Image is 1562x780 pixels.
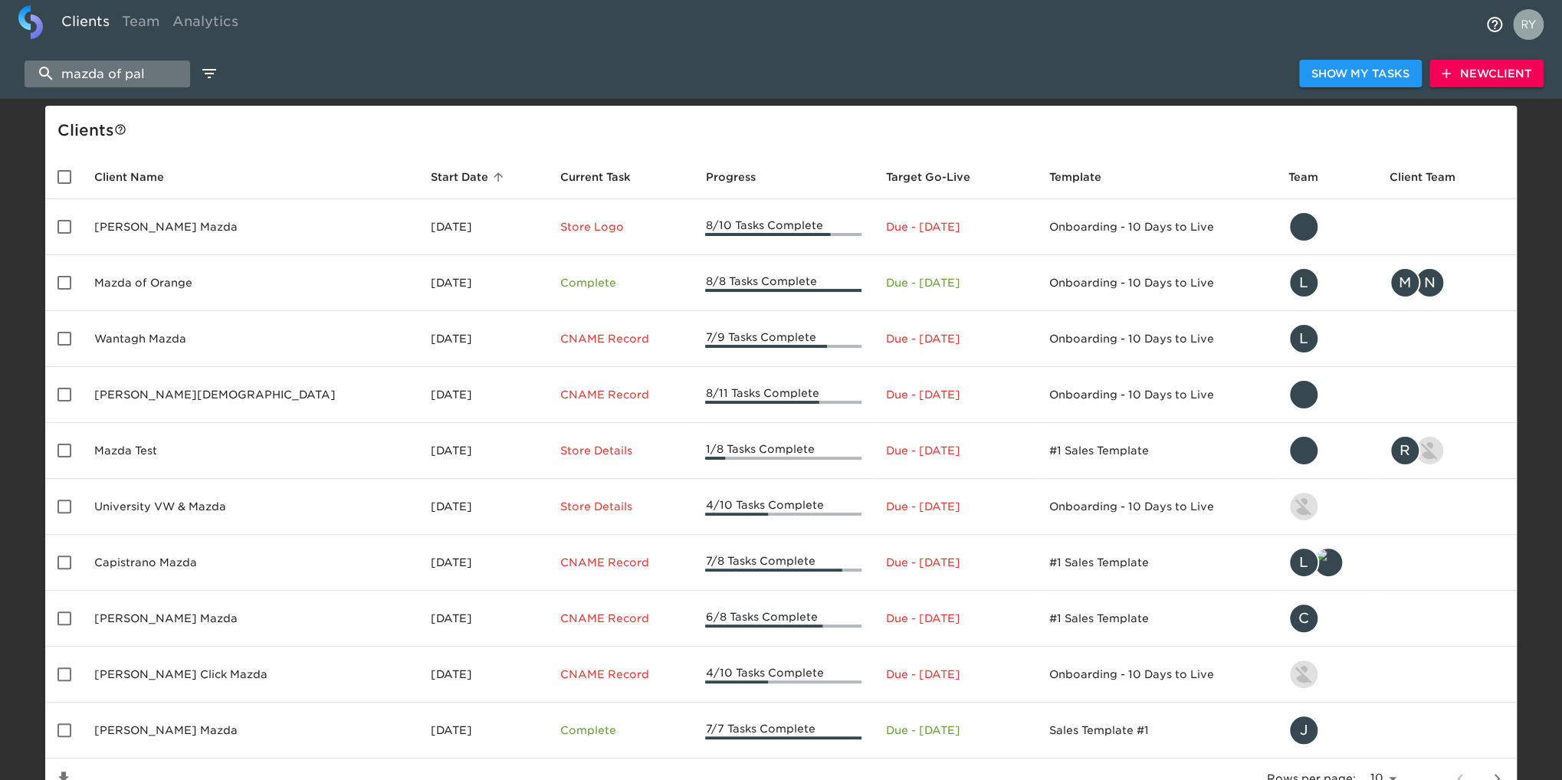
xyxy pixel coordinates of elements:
td: [DATE] [418,535,547,591]
td: 6/8 Tasks Complete [693,591,873,647]
td: Capistrano Mazda [82,535,418,591]
p: CNAME Record [560,331,681,346]
button: Show My Tasks [1299,60,1422,88]
td: [PERSON_NAME] Click Mazda [82,647,418,703]
td: [PERSON_NAME] Mazda [82,703,418,759]
span: Client Team [1390,168,1475,186]
td: [PERSON_NAME] Mazda [82,199,418,255]
p: Due - [DATE] [886,611,1025,626]
td: Mazda of Orange [82,255,418,311]
div: Client s [57,118,1511,143]
td: Wantagh Mazda [82,311,418,367]
td: 7/9 Tasks Complete [693,311,873,367]
p: Due - [DATE] [886,443,1025,458]
td: Onboarding - 10 Days to Live [1036,311,1276,367]
div: leland@roadster.com [1288,435,1365,466]
p: Due - [DATE] [886,499,1025,514]
td: [DATE] [418,367,547,423]
p: Complete [560,723,681,738]
td: #1 Sales Template [1036,591,1276,647]
td: 7/7 Tasks Complete [693,703,873,759]
img: logo [18,5,43,39]
div: leland@roadster.com [1288,211,1365,242]
p: Complete [560,275,681,290]
p: Due - [DATE] [886,555,1025,570]
td: 8/10 Tasks Complete [693,199,873,255]
p: Due - [DATE] [886,723,1025,738]
td: [DATE] [418,199,547,255]
td: Onboarding - 10 Days to Live [1036,479,1276,535]
div: L [1288,547,1319,578]
span: This is the next Task in this Hub that should be completed [560,168,631,186]
div: mdelgado@mazdaoforange.com, nchacon@mazdaoforange.com [1390,267,1505,298]
p: Due - [DATE] [886,331,1025,346]
td: 7/8 Tasks Complete [693,535,873,591]
div: L [1288,267,1319,298]
div: nikko.foster@roadster.com [1288,659,1365,690]
div: R [1390,435,1420,466]
td: Onboarding - 10 Days to Live [1036,255,1276,311]
p: CNAME Record [560,387,681,402]
td: #1 Sales Template [1036,423,1276,479]
td: 8/11 Tasks Complete [693,367,873,423]
div: justin.gervais@roadster.com [1288,715,1365,746]
td: [DATE] [418,423,547,479]
span: Show My Tasks [1311,64,1409,84]
img: Profile [1513,9,1544,40]
td: [DATE] [418,647,547,703]
p: CNAME Record [560,611,681,626]
img: nikko.foster@roadster.com [1290,493,1318,520]
button: notifications [1476,6,1513,43]
svg: This is a list of all of your clients and clients shared with you [114,123,126,136]
td: 1/8 Tasks Complete [693,423,873,479]
a: Analytics [166,5,244,43]
span: New Client [1442,64,1531,84]
div: lauren.seimas@roadster.com, tyler@roadster.com [1288,547,1365,578]
td: [DATE] [418,479,547,535]
td: [DATE] [418,255,547,311]
div: lauren.seimas@roadster.com [1288,267,1365,298]
img: nikko.foster@roadster.com [1416,437,1443,464]
a: Team [116,5,166,43]
button: edit [196,61,222,87]
img: leland@roadster.com [1290,213,1318,241]
div: L [1288,323,1319,354]
td: Onboarding - 10 Days to Live [1036,367,1276,423]
span: Target Go-Live [886,168,990,186]
span: Template [1048,168,1121,186]
td: #1 Sales Template [1036,535,1276,591]
p: CNAME Record [560,555,681,570]
div: nikko.foster@roadster.com [1288,491,1365,522]
a: Clients [55,5,116,43]
p: CNAME Record [560,667,681,682]
td: [DATE] [418,591,547,647]
div: J [1288,715,1319,746]
button: NewClient [1429,60,1544,88]
div: N [1414,267,1445,298]
td: Mazda Test [82,423,418,479]
td: Onboarding - 10 Days to Live [1036,647,1276,703]
td: Sales Template #1 [1036,703,1276,759]
span: Calculated based on the start date and the duration of all Tasks contained in this Hub. [886,168,970,186]
td: 8/8 Tasks Complete [693,255,873,311]
p: Due - [DATE] [886,387,1025,402]
td: [DATE] [418,703,547,759]
span: Current Task [560,168,651,186]
span: Progress [705,168,775,186]
div: rebecca.faulkner@roadster.com, nikko.foster@roadster.com [1390,435,1505,466]
td: 4/10 Tasks Complete [693,647,873,703]
span: Client Name [94,168,184,186]
td: [DATE] [418,311,547,367]
p: Store Details [560,443,681,458]
img: tyler@roadster.com [1314,549,1342,576]
input: search [25,61,190,87]
p: Due - [DATE] [886,275,1025,290]
img: leland@roadster.com [1290,437,1318,464]
td: Onboarding - 10 Days to Live [1036,199,1276,255]
img: leland@roadster.com [1290,381,1318,408]
td: University VW & Mazda [82,479,418,535]
span: Team [1288,168,1338,186]
div: leland@roadster.com [1288,379,1365,410]
p: Store Logo [560,219,681,234]
div: lauren.seimas@roadster.com [1288,323,1365,354]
